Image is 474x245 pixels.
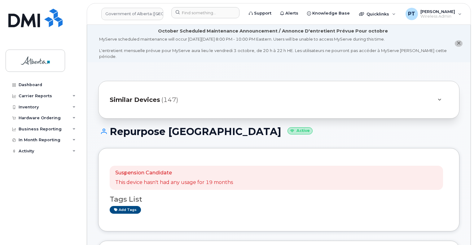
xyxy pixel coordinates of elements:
[110,195,448,203] h3: Tags List
[287,127,313,134] small: Active
[115,169,233,177] p: Suspension Candidate
[115,179,233,186] p: This device hasn't had any usage for 19 months
[110,95,160,104] span: Similar Devices
[110,206,141,214] a: Add tags
[158,28,388,34] div: October Scheduled Maintenance Announcement / Annonce D'entretient Prévue Pour octobre
[98,126,459,137] h1: Repurpose [GEOGRAPHIC_DATA]
[161,95,178,104] span: (147)
[455,40,463,47] button: close notification
[99,36,447,59] div: MyServe scheduled maintenance will occur [DATE][DATE] 8:00 PM - 10:00 PM Eastern. Users will be u...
